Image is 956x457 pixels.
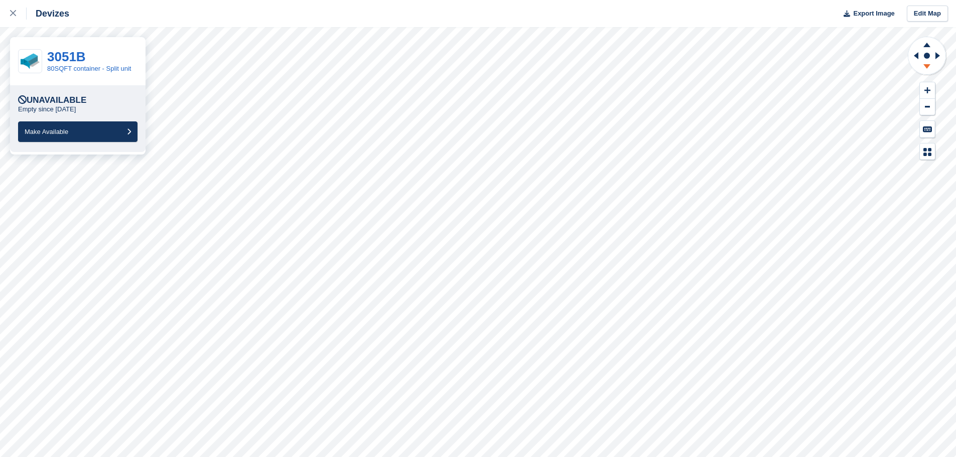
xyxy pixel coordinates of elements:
span: Make Available [25,128,68,135]
a: 80SQFT container - Split unit [47,65,131,72]
button: Keyboard Shortcuts [920,121,935,137]
p: Empty since [DATE] [18,105,76,113]
button: Make Available [18,121,138,142]
span: Export Image [853,9,894,19]
button: Map Legend [920,143,935,160]
button: Zoom In [920,82,935,99]
a: Edit Map [907,6,948,22]
button: Export Image [838,6,895,22]
img: 80sqft.png [19,50,42,73]
div: Devizes [27,8,69,20]
div: Unavailable [18,95,86,105]
button: Zoom Out [920,99,935,115]
a: 3051B [47,49,86,64]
